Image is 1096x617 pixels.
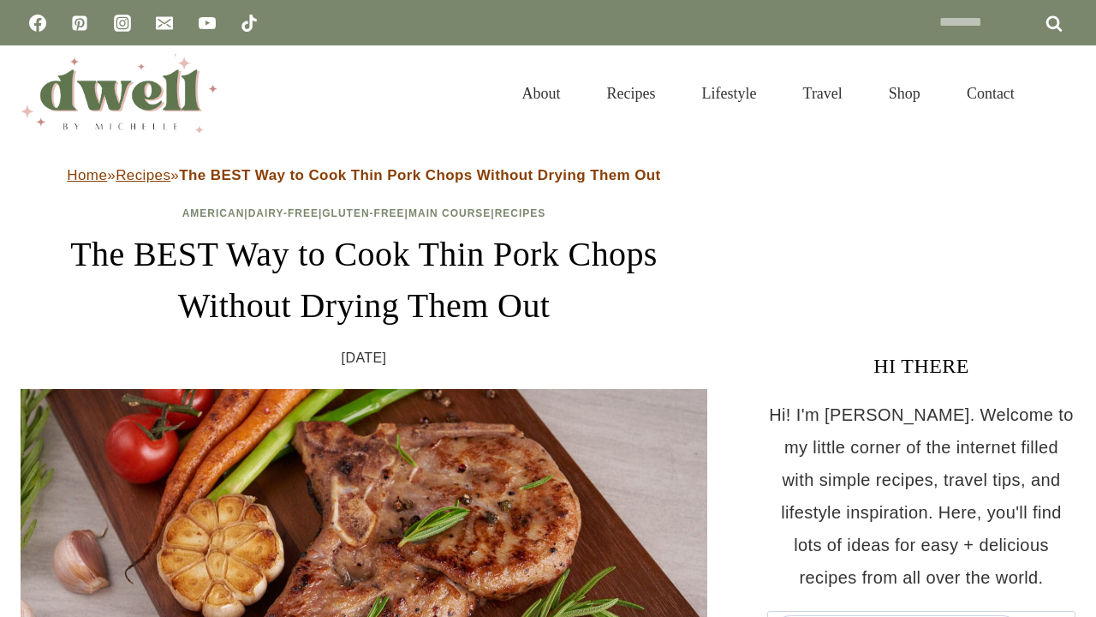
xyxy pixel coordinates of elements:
[21,6,55,40] a: Facebook
[232,6,266,40] a: TikTok
[780,63,866,123] a: Travel
[67,167,660,183] span: » »
[408,207,491,219] a: Main Course
[767,398,1075,594] p: Hi! I'm [PERSON_NAME]. Welcome to my little corner of the internet filled with simple recipes, tr...
[322,207,404,219] a: Gluten-Free
[248,207,319,219] a: Dairy-Free
[866,63,944,123] a: Shop
[182,207,546,219] span: | | | |
[767,350,1075,381] h3: HI THERE
[147,6,182,40] a: Email
[21,54,217,133] img: DWELL by michelle
[67,167,107,183] a: Home
[499,63,1038,123] nav: Primary Navigation
[190,6,224,40] a: YouTube
[105,6,140,40] a: Instagram
[342,345,387,371] time: [DATE]
[1046,79,1075,108] button: View Search Form
[63,6,97,40] a: Pinterest
[584,63,679,123] a: Recipes
[499,63,584,123] a: About
[182,207,245,219] a: American
[179,167,660,183] strong: The BEST Way to Cook Thin Pork Chops Without Drying Them Out
[116,167,170,183] a: Recipes
[679,63,780,123] a: Lifestyle
[944,63,1038,123] a: Contact
[21,229,707,332] h1: The BEST Way to Cook Thin Pork Chops Without Drying Them Out
[495,207,546,219] a: Recipes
